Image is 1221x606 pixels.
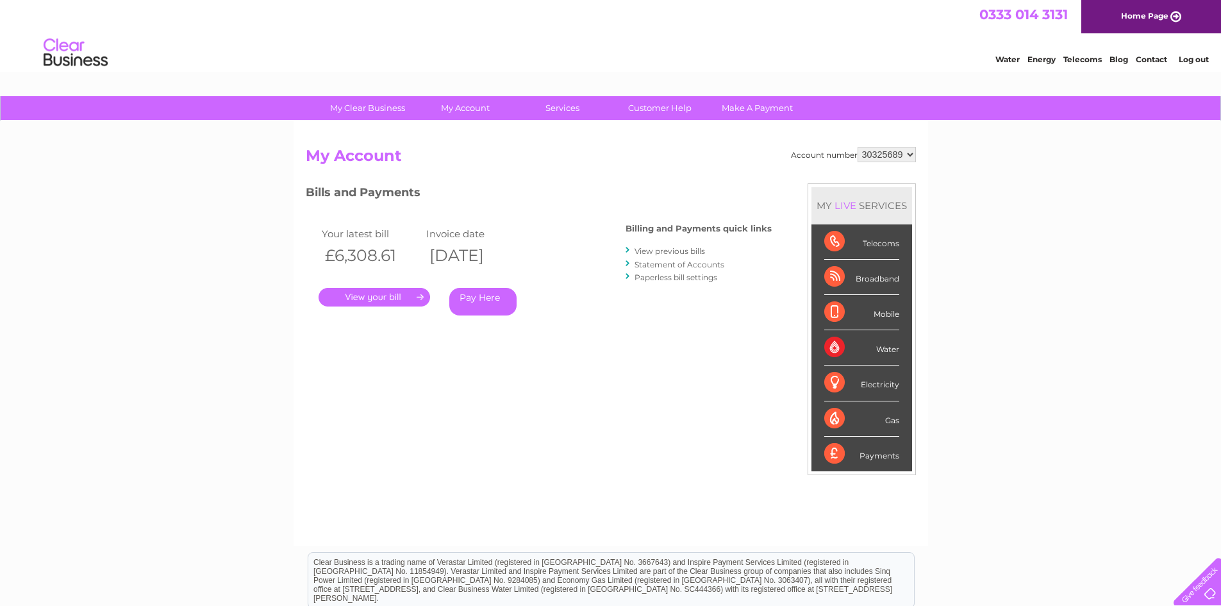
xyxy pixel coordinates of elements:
[319,242,424,269] th: £6,308.61
[1109,55,1128,64] a: Blog
[423,242,528,269] th: [DATE]
[449,288,517,316] a: Pay Here
[635,273,717,282] a: Paperless bill settings
[306,183,772,206] h3: Bills and Payments
[635,260,724,269] a: Statement of Accounts
[607,96,713,120] a: Customer Help
[811,187,912,224] div: MY SERVICES
[1136,55,1167,64] a: Contact
[824,437,899,471] div: Payments
[43,33,108,72] img: logo.png
[791,147,916,162] div: Account number
[979,6,1068,22] a: 0333 014 3131
[1179,55,1209,64] a: Log out
[319,225,424,242] td: Your latest bill
[824,401,899,437] div: Gas
[832,199,859,212] div: LIVE
[824,260,899,295] div: Broadband
[315,96,420,120] a: My Clear Business
[510,96,615,120] a: Services
[1027,55,1056,64] a: Energy
[824,330,899,366] div: Water
[1063,55,1102,64] a: Telecoms
[308,7,914,62] div: Clear Business is a trading name of Verastar Limited (registered in [GEOGRAPHIC_DATA] No. 3667643...
[306,147,916,171] h2: My Account
[824,295,899,330] div: Mobile
[635,246,705,256] a: View previous bills
[412,96,518,120] a: My Account
[423,225,528,242] td: Invoice date
[824,366,899,401] div: Electricity
[995,55,1020,64] a: Water
[704,96,810,120] a: Make A Payment
[319,288,430,307] a: .
[824,224,899,260] div: Telecoms
[626,224,772,233] h4: Billing and Payments quick links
